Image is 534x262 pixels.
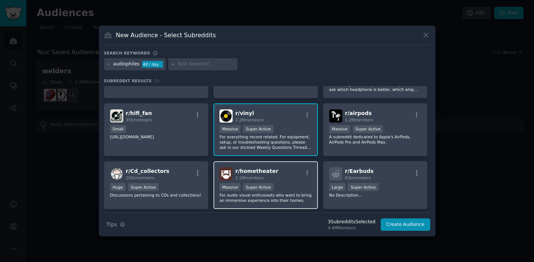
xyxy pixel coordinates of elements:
[381,218,430,231] button: Create Audience
[126,118,152,122] span: 355 members
[235,176,264,180] span: 1.1M members
[107,221,117,229] span: Tips
[329,134,422,145] p: A subreddit dedicated to Apple's AirPods, AirPods Pro and AirPods Max.
[178,61,235,68] input: New Keyword
[328,219,375,226] div: 3 Subreddit s Selected
[126,168,169,174] span: r/ Cd_collectors
[126,110,152,116] span: r/ hifi_fan
[110,167,123,180] img: Cd_collectors
[345,176,371,180] span: 83k members
[219,134,312,150] p: For everything record related. For equipment, setup, or troubleshooting questions, please ask in ...
[329,125,350,133] div: Massive
[128,183,159,191] div: Super Active
[235,118,264,122] span: 2.2M members
[126,176,154,180] span: 102k members
[219,125,241,133] div: Massive
[110,125,126,133] div: Small
[235,168,278,174] span: r/ hometheater
[104,78,152,83] span: Subreddit Results
[219,192,312,203] p: For audio visual enthusiasts who want to bring an immersive experience into their homes.
[345,168,374,174] span: r/ Earbuds
[110,134,203,139] p: [URL][DOMAIN_NAME]
[110,109,123,123] img: hifi_fan
[348,183,378,191] div: Super Active
[116,31,216,39] h3: New Audience - Select Subreddits
[110,183,126,191] div: Huge
[328,225,375,230] div: 4.4M Members
[243,125,274,133] div: Super Active
[219,109,233,123] img: vinyl
[219,183,241,191] div: Massive
[104,50,150,56] h3: Search keywords
[110,192,203,198] p: Discussions pertaining to CDs and collections!
[235,110,254,116] span: r/ vinyl
[329,109,342,123] img: airpods
[219,167,233,180] img: hometheater
[353,125,383,133] div: Super Active
[329,192,422,198] p: No Description...
[113,61,139,68] div: audiophiles
[345,110,372,116] span: r/ airpods
[243,183,274,191] div: Super Active
[345,118,374,122] span: 1.2M members
[142,61,163,68] div: 48 / day
[329,183,346,191] div: Large
[154,79,160,83] span: 23
[104,218,128,231] button: Tips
